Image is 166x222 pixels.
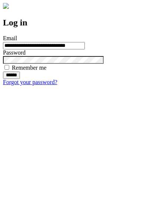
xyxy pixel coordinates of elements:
[3,49,25,56] label: Password
[12,65,46,71] label: Remember me
[3,18,163,28] h2: Log in
[3,35,17,41] label: Email
[3,3,9,9] img: logo-4e3dc11c47720685a147b03b5a06dd966a58ff35d612b21f08c02c0306f2b779.png
[3,79,57,85] a: Forgot your password?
